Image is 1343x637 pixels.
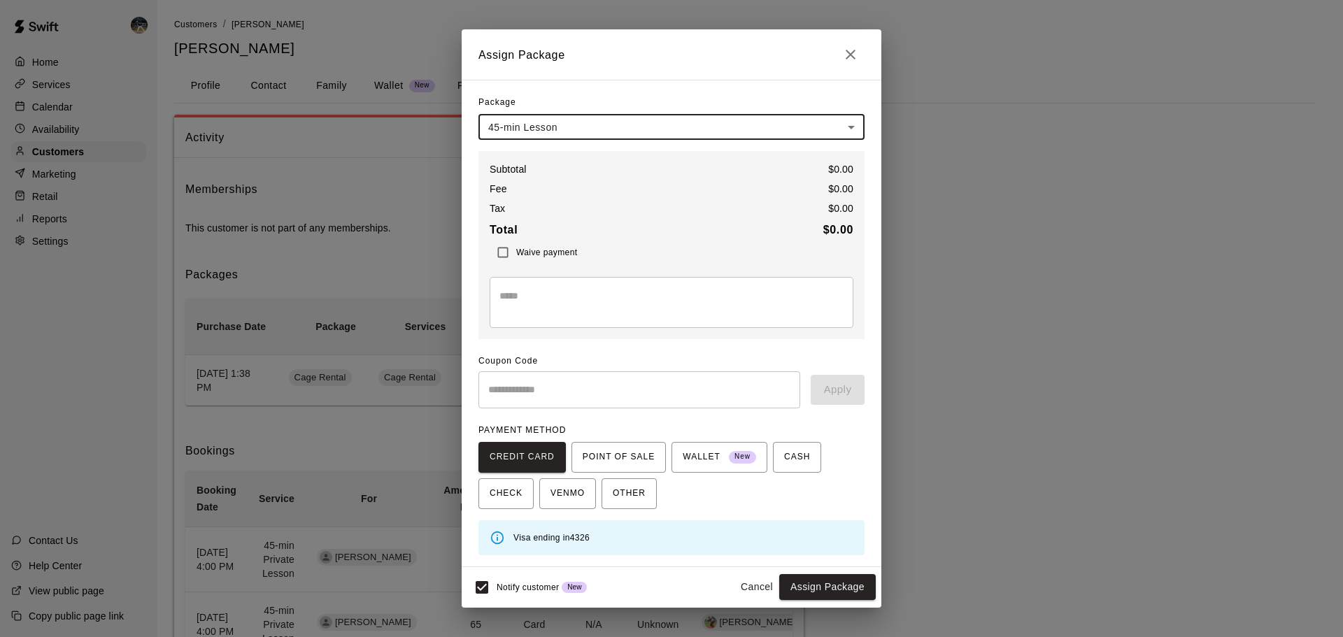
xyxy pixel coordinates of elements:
[550,482,585,505] span: VENMO
[478,350,865,373] span: Coupon Code
[571,442,666,473] button: POINT OF SALE
[516,248,577,257] span: Waive payment
[784,446,810,468] span: CASH
[490,182,507,196] p: Fee
[729,448,756,466] span: New
[671,442,767,473] button: WALLET New
[613,482,646,505] span: OTHER
[837,41,865,69] button: Close
[773,442,821,473] button: CASH
[734,574,779,600] button: Cancel
[583,446,655,468] span: POINT OF SALE
[539,478,596,509] button: VENMO
[823,224,853,236] b: $ 0.00
[490,482,523,505] span: CHECK
[478,478,534,509] button: CHECK
[828,162,853,176] p: $ 0.00
[490,162,527,176] p: Subtotal
[478,442,566,473] button: CREDIT CARD
[490,224,518,236] b: Total
[562,583,587,591] span: New
[497,582,559,592] span: Notify customer
[602,478,657,509] button: OTHER
[828,182,853,196] p: $ 0.00
[490,446,555,468] span: CREDIT CARD
[490,201,505,215] p: Tax
[513,533,590,543] span: Visa ending in 4326
[828,201,853,215] p: $ 0.00
[478,425,566,435] span: PAYMENT METHOD
[683,446,756,468] span: WALLET
[779,574,876,600] button: Assign Package
[478,92,516,114] span: Package
[462,29,881,80] h2: Assign Package
[478,114,865,140] div: 45-min Lesson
